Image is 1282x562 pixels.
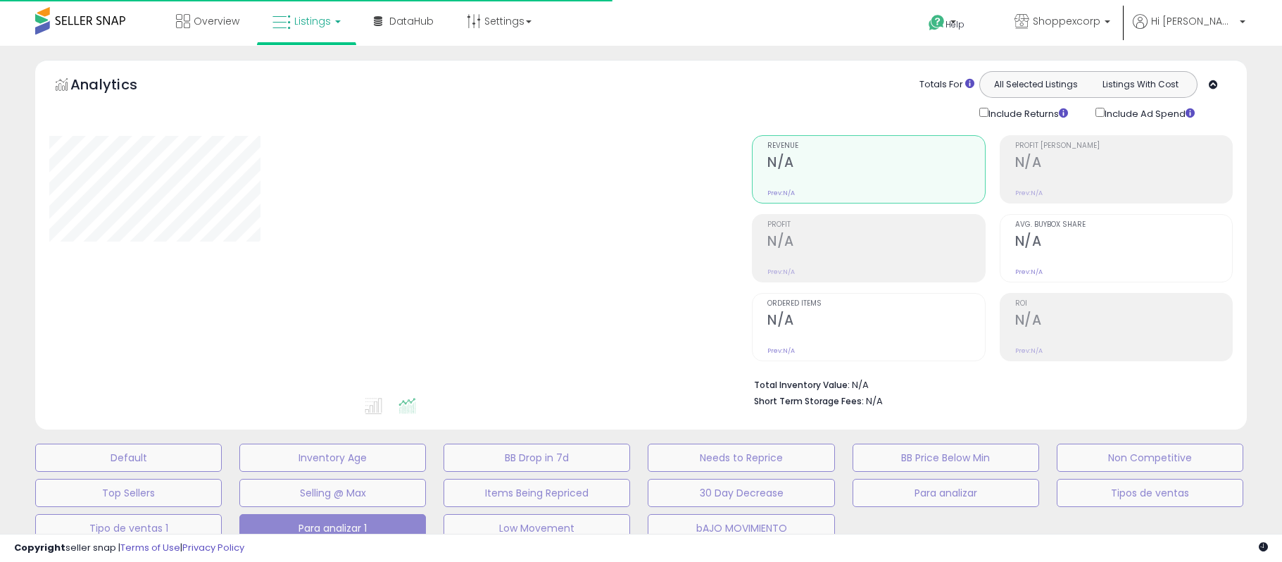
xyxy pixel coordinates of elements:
[1015,312,1232,331] h2: N/A
[866,394,883,408] span: N/A
[239,514,426,542] button: Para analizar 1
[919,78,974,92] div: Totals For
[754,375,1222,392] li: N/A
[294,14,331,28] span: Listings
[1133,14,1245,46] a: Hi [PERSON_NAME]
[1057,444,1243,472] button: Non Competitive
[1057,479,1243,507] button: Tipos de ventas
[767,346,795,355] small: Prev: N/A
[648,479,834,507] button: 30 Day Decrease
[928,14,945,32] i: Get Help
[767,189,795,197] small: Prev: N/A
[14,541,65,554] strong: Copyright
[389,14,434,28] span: DataHub
[648,444,834,472] button: Needs to Reprice
[1151,14,1236,28] span: Hi [PERSON_NAME]
[444,444,630,472] button: BB Drop in 7d
[1015,346,1043,355] small: Prev: N/A
[1033,14,1100,28] span: Shoppexcorp
[1015,142,1232,150] span: Profit [PERSON_NAME]
[35,444,222,472] button: Default
[648,514,834,542] button: bAJO MOVIMIENTO
[239,479,426,507] button: Selling @ Max
[70,75,165,98] h5: Analytics
[969,105,1085,121] div: Include Returns
[1015,233,1232,252] h2: N/A
[1088,75,1193,94] button: Listings With Cost
[767,221,984,229] span: Profit
[444,514,630,542] button: Low Movement
[945,18,964,30] span: Help
[767,268,795,276] small: Prev: N/A
[767,142,984,150] span: Revenue
[182,541,244,554] a: Privacy Policy
[14,542,244,555] div: seller snap | |
[35,514,222,542] button: Tipo de ventas 1
[1015,189,1043,197] small: Prev: N/A
[754,379,850,391] b: Total Inventory Value:
[984,75,1088,94] button: All Selected Listings
[1015,268,1043,276] small: Prev: N/A
[1015,154,1232,173] h2: N/A
[1015,300,1232,308] span: ROI
[917,4,992,46] a: Help
[1015,221,1232,229] span: Avg. Buybox Share
[853,479,1039,507] button: Para analizar
[853,444,1039,472] button: BB Price Below Min
[239,444,426,472] button: Inventory Age
[120,541,180,554] a: Terms of Use
[1085,105,1217,121] div: Include Ad Spend
[767,300,984,308] span: Ordered Items
[194,14,239,28] span: Overview
[767,154,984,173] h2: N/A
[35,479,222,507] button: Top Sellers
[754,395,864,407] b: Short Term Storage Fees:
[444,479,630,507] button: Items Being Repriced
[767,312,984,331] h2: N/A
[767,233,984,252] h2: N/A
